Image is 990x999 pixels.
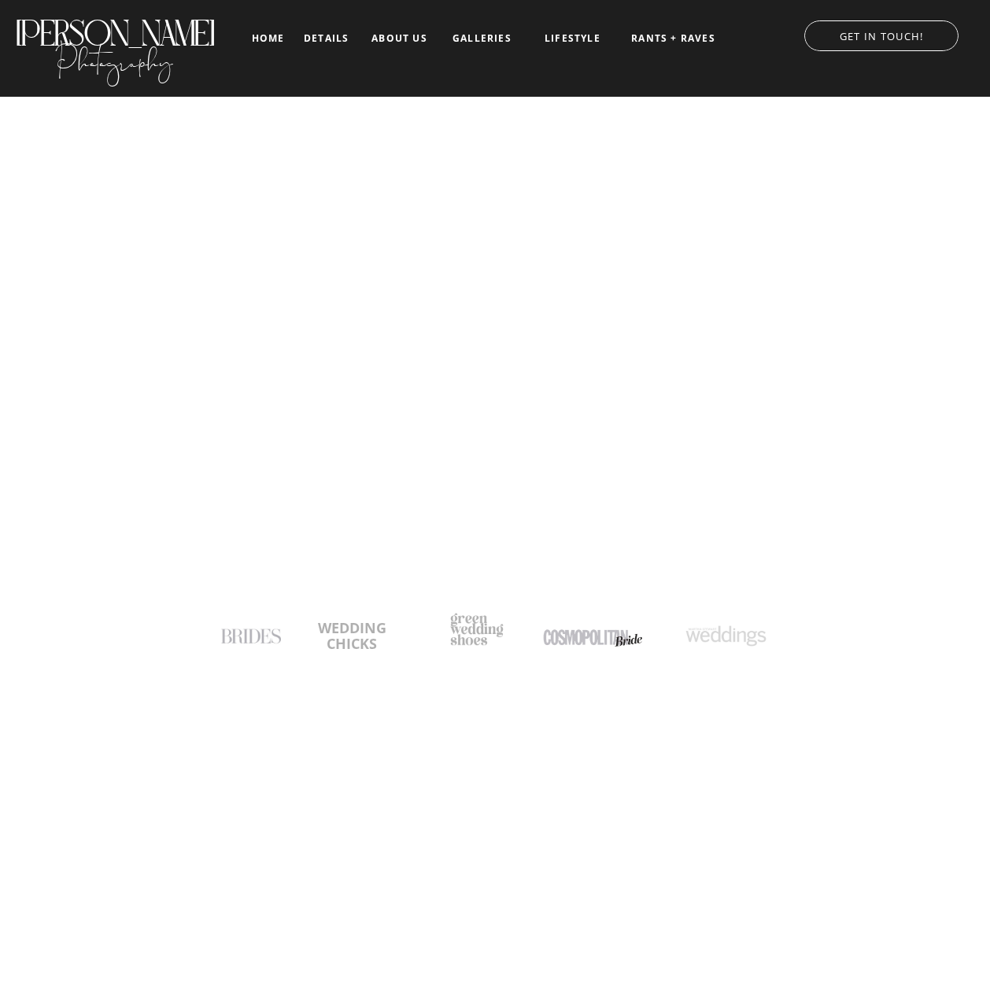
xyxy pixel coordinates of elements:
[272,428,718,444] h3: DOCUMENTARY-STYLE PHOTOGRAPHY WITH A TOUCH OF EDITORIAL FLAIR
[630,33,717,44] a: RANTS + RAVES
[193,326,798,342] h1: LUXURY WEDDING PHOTOGRAPHER based in [GEOGRAPHIC_DATA] [US_STATE]
[789,26,974,42] a: GET IN TOUCH!
[304,33,349,42] a: details
[249,33,286,43] a: home
[13,13,216,39] a: [PERSON_NAME]
[533,33,612,44] a: LIFESTYLE
[13,31,216,83] a: Photography
[67,365,923,407] h2: TELLING YOUR LOVE STORY
[367,33,432,44] a: about us
[449,33,515,44] a: galleries
[318,618,386,653] b: WEDDING CHICKS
